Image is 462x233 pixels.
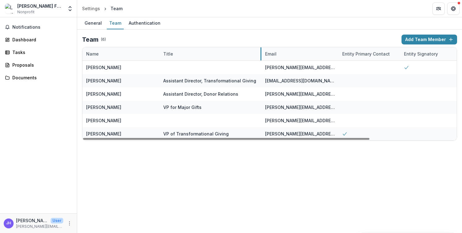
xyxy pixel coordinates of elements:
[265,64,335,71] div: [PERSON_NAME][EMAIL_ADDRESS][PERSON_NAME][DOMAIN_NAME]
[86,77,121,84] div: [PERSON_NAME]
[17,3,63,9] div: [PERSON_NAME] Foundation for Children's Health
[160,47,261,60] div: Title
[447,2,460,15] button: Get Help
[265,131,335,137] div: [PERSON_NAME][EMAIL_ADDRESS][PERSON_NAME][DOMAIN_NAME]
[400,51,442,57] div: Entity Signatory
[110,5,123,12] div: Team
[82,17,104,29] a: General
[2,47,74,57] a: Tasks
[432,2,445,15] button: Partners
[86,91,121,97] div: [PERSON_NAME]
[339,51,393,57] div: Entity Primary Contact
[126,19,163,27] div: Authentication
[82,47,160,60] div: Name
[6,221,11,225] div: Julie Hannon
[80,4,102,13] a: Settings
[12,36,69,43] div: Dashboard
[339,47,400,60] div: Entity Primary Contact
[265,77,335,84] div: [EMAIL_ADDRESS][DOMAIN_NAME]
[80,4,125,13] nav: breadcrumb
[86,117,121,124] div: [PERSON_NAME]
[163,77,256,84] div: Assistant Director, Transformational Giving
[400,47,462,60] div: Entity Signatory
[82,19,104,27] div: General
[126,17,163,29] a: Authentication
[402,35,457,44] button: Add Team Member
[51,218,63,223] p: User
[82,51,102,57] div: Name
[12,25,72,30] span: Notifications
[5,4,15,14] img: Lucile Packard Foundation for Children's Health
[163,104,202,110] div: VP for Major Gifts
[16,217,48,224] p: [PERSON_NAME]
[107,17,124,29] a: Team
[163,91,238,97] div: Assistant Director, Donor Relations
[17,9,35,15] span: Nonprofit
[2,73,74,83] a: Documents
[160,51,177,57] div: Title
[2,22,74,32] button: Notifications
[265,91,335,97] div: [PERSON_NAME][EMAIL_ADDRESS][PERSON_NAME][DOMAIN_NAME]
[12,62,69,68] div: Proposals
[261,51,280,57] div: Email
[12,49,69,56] div: Tasks
[107,19,124,27] div: Team
[66,2,74,15] button: Open entity switcher
[86,104,121,110] div: [PERSON_NAME]
[2,60,74,70] a: Proposals
[86,64,121,71] div: [PERSON_NAME]
[163,131,229,137] div: VP of Transformational Giving
[82,36,98,43] h2: Team
[265,104,335,110] div: [PERSON_NAME][EMAIL_ADDRESS][DOMAIN_NAME]
[261,47,339,60] div: Email
[2,35,74,45] a: Dashboard
[101,37,106,42] p: ( 6 )
[12,74,69,81] div: Documents
[82,5,100,12] div: Settings
[86,131,121,137] div: [PERSON_NAME]
[265,117,335,124] div: [PERSON_NAME][EMAIL_ADDRESS][PERSON_NAME][DOMAIN_NAME]
[66,220,73,227] button: More
[16,224,63,229] p: [PERSON_NAME][EMAIL_ADDRESS][PERSON_NAME][DOMAIN_NAME]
